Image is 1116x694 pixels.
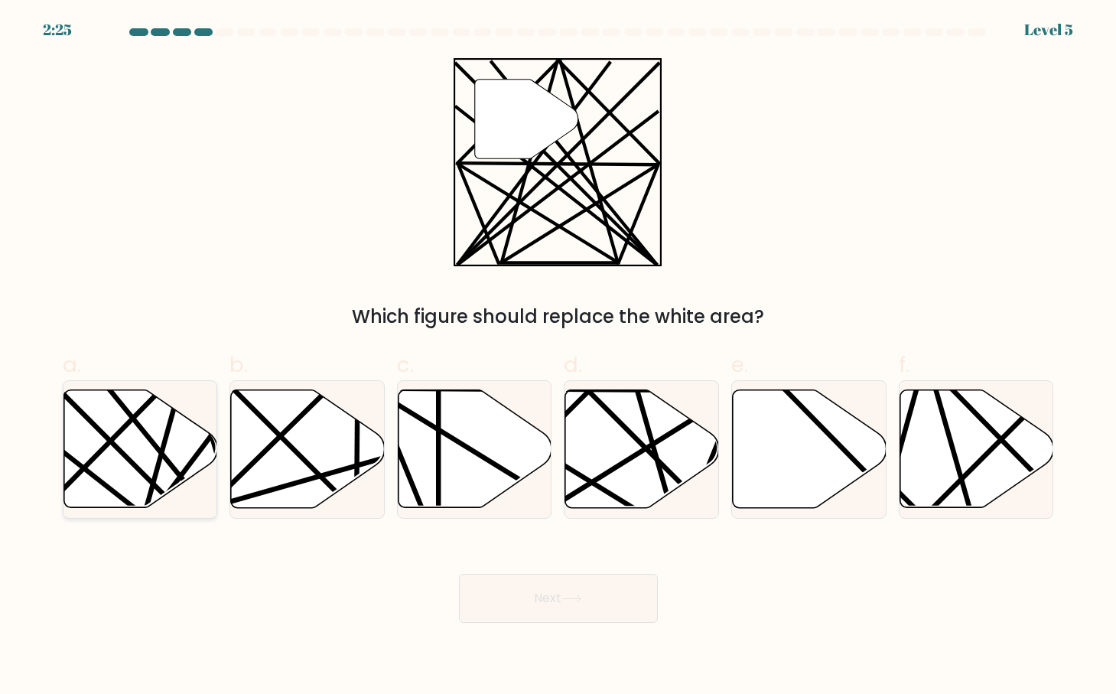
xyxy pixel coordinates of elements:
div: 2:25 [43,18,72,41]
g: " [475,80,578,158]
span: f. [899,350,909,380]
div: Which figure should replace the white area? [72,303,1045,331]
span: c. [397,350,414,380]
div: Level 5 [1024,18,1073,41]
span: a. [63,350,81,380]
span: e. [731,350,748,380]
span: b. [229,350,248,380]
span: d. [564,350,582,380]
button: Next [459,574,658,623]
